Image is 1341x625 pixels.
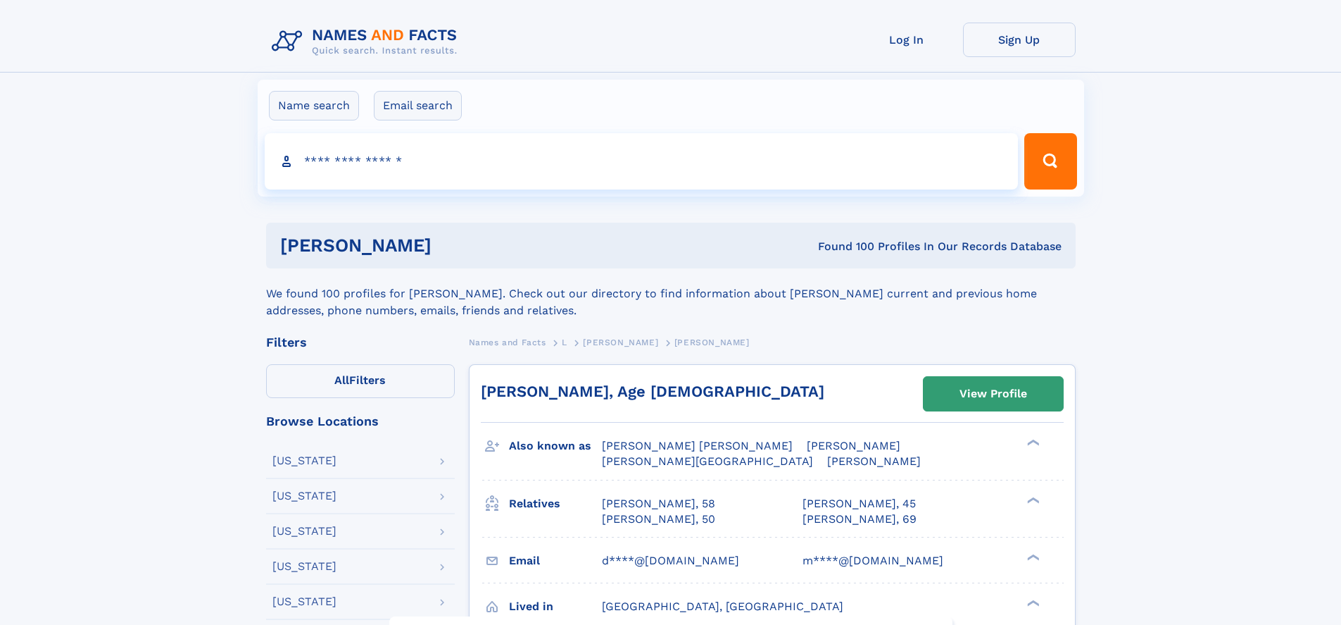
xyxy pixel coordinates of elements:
span: [PERSON_NAME] [583,338,658,347]
a: View Profile [924,377,1063,411]
span: [PERSON_NAME] [674,338,750,347]
div: [US_STATE] [272,455,336,466]
h1: [PERSON_NAME] [280,237,625,254]
div: Found 100 Profiles In Our Records Database [624,239,1062,254]
span: [PERSON_NAME] [827,454,921,468]
div: ❯ [1024,438,1040,447]
div: [US_STATE] [272,526,336,537]
a: [PERSON_NAME], 69 [802,512,917,527]
div: We found 100 profiles for [PERSON_NAME]. Check out our directory to find information about [PERSO... [266,268,1076,319]
a: L [562,333,567,351]
a: [PERSON_NAME], Age [DEMOGRAPHIC_DATA] [481,383,824,400]
label: Name search [269,91,359,120]
h3: Relatives [509,492,602,516]
div: [US_STATE] [272,561,336,572]
a: [PERSON_NAME], 45 [802,496,916,512]
div: View Profile [959,378,1027,410]
img: Logo Names and Facts [266,23,469,61]
label: Filters [266,364,455,398]
div: Browse Locations [266,415,455,428]
span: All [334,373,349,387]
div: [US_STATE] [272,490,336,502]
h3: Email [509,549,602,573]
h3: Lived in [509,595,602,619]
span: [PERSON_NAME] [PERSON_NAME] [602,439,793,452]
a: [PERSON_NAME] [583,333,658,351]
label: Email search [374,91,462,120]
span: [GEOGRAPHIC_DATA], [GEOGRAPHIC_DATA] [602,600,843,613]
a: [PERSON_NAME], 50 [602,512,715,527]
span: [PERSON_NAME] [807,439,900,452]
a: Names and Facts [469,333,546,351]
div: [US_STATE] [272,596,336,607]
h3: Also known as [509,434,602,458]
span: L [562,338,567,347]
a: [PERSON_NAME], 58 [602,496,715,512]
span: [PERSON_NAME][GEOGRAPHIC_DATA] [602,454,813,468]
div: ❯ [1024,495,1040,505]
button: Search Button [1024,133,1076,190]
a: Sign Up [963,23,1076,57]
input: search input [265,133,1019,190]
div: Filters [266,336,455,349]
div: ❯ [1024,552,1040,562]
div: ❯ [1024,598,1040,607]
a: Log In [850,23,963,57]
